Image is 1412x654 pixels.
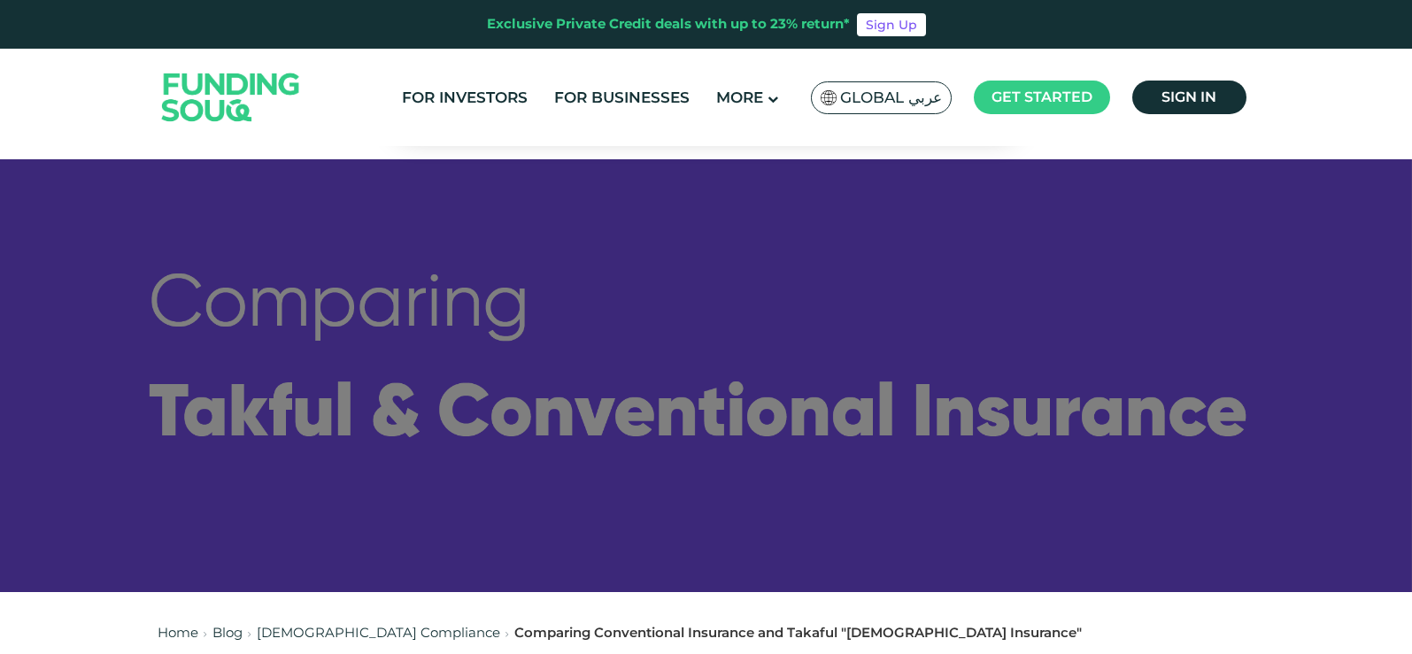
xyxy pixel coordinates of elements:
[397,83,532,112] a: For Investors
[716,88,763,106] span: More
[821,90,837,105] img: SA Flag
[550,83,694,112] a: For Businesses
[991,88,1092,105] span: Get started
[257,624,500,641] a: [DEMOGRAPHIC_DATA] Compliance
[857,13,926,36] a: Sign Up
[158,624,198,641] a: Home
[1161,88,1216,105] span: Sign in
[1132,81,1246,114] a: Sign in
[514,623,1082,643] div: Comparing Conventional Insurance and Takaful "[DEMOGRAPHIC_DATA] Insurance"
[212,624,243,641] a: Blog
[487,14,850,35] div: Exclusive Private Credit deals with up to 23% return*
[144,52,318,142] img: Logo
[840,88,942,108] span: Global عربي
